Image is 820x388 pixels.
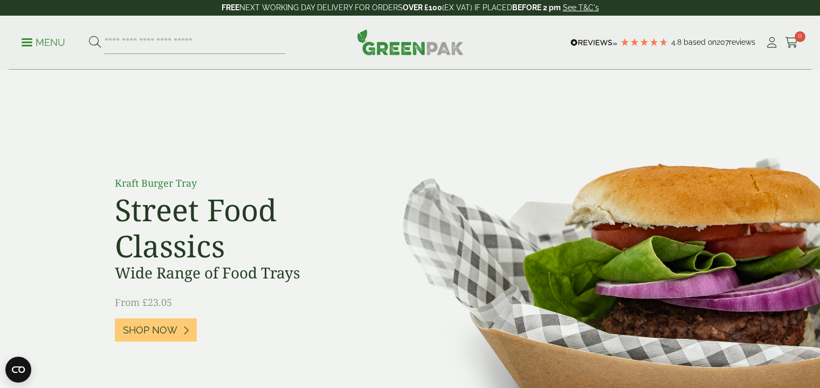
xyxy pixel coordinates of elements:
[795,31,805,42] span: 0
[512,3,561,12] strong: BEFORE 2 pm
[620,37,669,47] div: 4.79 Stars
[115,318,197,342] a: Shop Now
[671,38,684,46] span: 4.8
[222,3,239,12] strong: FREE
[765,37,778,48] i: My Account
[22,36,65,47] a: Menu
[123,324,177,336] span: Shop Now
[716,38,729,46] span: 207
[563,3,599,12] a: See T&C's
[785,35,798,51] a: 0
[785,37,798,48] i: Cart
[684,38,716,46] span: Based on
[115,192,357,264] h2: Street Food Classics
[22,36,65,49] p: Menu
[115,264,357,282] h3: Wide Range of Food Trays
[357,29,464,55] img: GreenPak Supplies
[115,176,357,190] p: Kraft Burger Tray
[115,296,172,309] span: From £23.05
[570,39,617,46] img: REVIEWS.io
[729,38,755,46] span: reviews
[403,3,442,12] strong: OVER £100
[5,357,31,383] button: Open CMP widget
